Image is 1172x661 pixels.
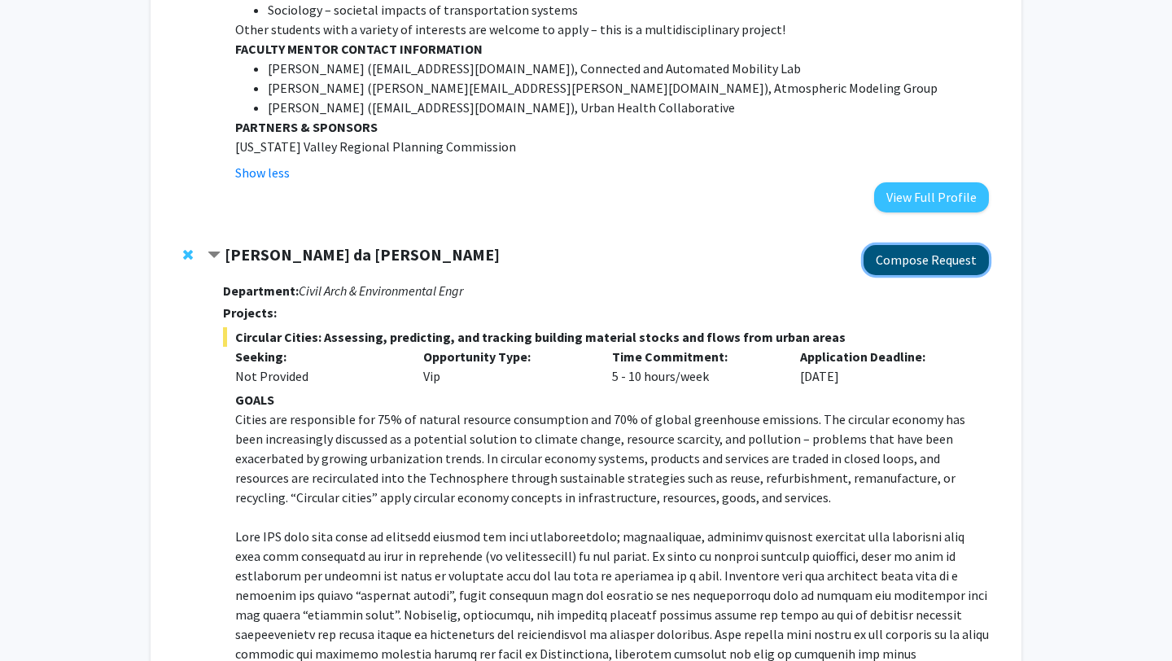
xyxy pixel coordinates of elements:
[372,60,801,77] span: [EMAIL_ADDRESS][DOMAIN_NAME]), Connected and Automated Mobility Lab
[268,78,989,98] li: [PERSON_NAME] (
[411,347,600,386] div: Vip
[235,41,483,57] strong: FACULTY MENTOR CONTACT INFORMATION
[235,366,400,386] div: Not Provided
[12,588,69,649] iframe: Chat
[299,282,463,299] i: Civil Arch & Environmental Engr
[225,244,500,265] strong: [PERSON_NAME] da [PERSON_NAME]
[800,347,964,366] p: Application Deadline:
[235,347,400,366] p: Seeking:
[864,245,989,275] button: Compose Request to Fernanda Campos da Cruz Rios
[788,347,977,386] div: [DATE]
[235,392,274,408] strong: GOALS
[268,60,372,77] span: [PERSON_NAME] (
[423,347,588,366] p: Opportunity Type:
[235,163,290,182] button: Show less
[223,304,277,321] strong: Projects:
[235,409,989,507] p: Cities are responsible for 75% of natural resource consumption and 70% of global greenhouse emiss...
[612,347,776,366] p: Time Commitment:
[372,80,938,96] span: [PERSON_NAME][EMAIL_ADDRESS][PERSON_NAME][DOMAIN_NAME]), Atmospheric Modeling Group
[268,98,989,117] li: [PERSON_NAME] (
[600,347,789,386] div: 5 - 10 hours/week
[223,282,299,299] strong: Department:
[183,248,193,261] span: Remove Fernanda Campos da Cruz Rios from bookmarks
[372,99,735,116] span: [EMAIL_ADDRESS][DOMAIN_NAME]), Urban Health Collaborative
[235,119,378,135] strong: PARTNERS & SPONSORS
[223,327,989,347] span: Circular Cities: Assessing, predicting, and tracking building material stocks and flows from urba...
[235,138,516,155] span: [US_STATE] Valley Regional Planning Commission
[208,249,221,262] span: Contract Fernanda Campos da Cruz Rios Bookmark
[235,20,989,39] p: Other students with a variety of interests are welcome to apply – this is a multidisciplinary pro...
[874,182,989,212] button: View Full Profile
